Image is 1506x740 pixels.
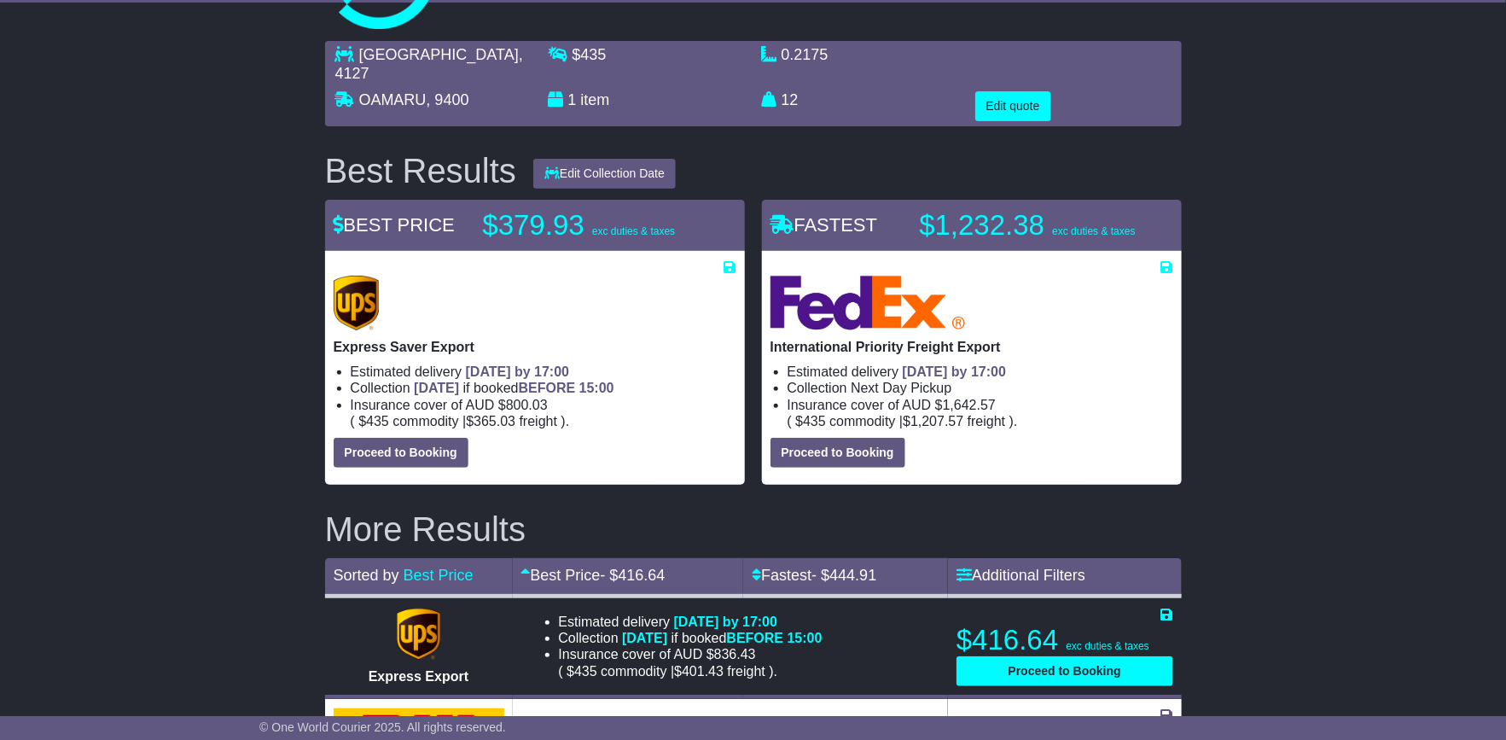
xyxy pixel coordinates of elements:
[803,414,826,428] span: 435
[1052,225,1135,237] span: exc duties & taxes
[351,413,570,429] span: ( ).
[351,364,736,380] li: Estimated delivery
[788,364,1173,380] li: Estimated delivery
[792,414,1009,428] span: $ $
[414,381,613,395] span: if booked
[355,414,561,428] span: $ $
[851,381,951,395] span: Next Day Pickup
[559,614,937,630] li: Estimated delivery
[366,414,389,428] span: 435
[317,152,526,189] div: Best Results
[829,414,895,428] span: Commodity
[727,631,784,645] span: BEFORE
[334,276,380,330] img: UPS (new): Express Saver Export
[334,438,468,468] button: Proceed to Booking
[579,381,614,395] span: 15:00
[957,623,1172,657] p: $416.64
[334,339,736,355] p: Express Saver Export
[674,615,778,629] span: [DATE] by 17:00
[581,91,610,108] span: item
[506,398,548,412] span: 800.03
[568,91,577,108] span: 1
[563,664,770,679] span: $ $
[335,46,523,82] span: , 4127
[592,225,675,237] span: exc duties & taxes
[601,567,666,584] span: - $
[483,208,696,242] p: $379.93
[788,631,823,645] span: 15:00
[559,715,937,731] li: Estimated delivery
[770,339,1173,355] p: International Priority Freight Export
[581,46,607,63] span: 435
[968,414,1005,428] span: Freight
[404,567,474,584] a: Best Price
[533,159,676,189] button: Edit Collection Date
[574,664,597,679] span: 435
[359,46,519,63] span: [GEOGRAPHIC_DATA]
[601,664,666,679] span: Commodity
[334,214,455,236] span: BEST PRICE
[559,646,756,662] span: Insurance cover of AUD $
[521,567,666,584] a: Best Price- $416.64
[788,397,997,413] span: Insurance cover of AUD $
[1067,640,1149,652] span: exc duties & taxes
[466,364,570,379] span: [DATE] by 17:00
[957,567,1085,584] a: Additional Filters
[943,398,996,412] span: 1,642.57
[474,414,515,428] span: 365.03
[782,91,799,108] span: 12
[573,46,607,63] span: $
[462,414,466,428] span: |
[770,214,878,236] span: FASTEST
[770,276,966,330] img: FedEx Express: International Priority Freight Export
[920,208,1136,242] p: $1,232.38
[351,397,548,413] span: Insurance cover of AUD $
[619,567,666,584] span: 416.64
[397,609,439,660] img: UPS (new): Express Export
[392,414,458,428] span: Commodity
[622,631,667,645] span: [DATE]
[325,510,1182,548] h2: More Results
[682,664,724,679] span: 401.43
[359,91,427,108] span: OAMARU
[520,414,557,428] span: Freight
[975,91,1051,121] button: Edit quote
[259,720,506,734] span: © One World Courier 2025. All rights reserved.
[910,414,963,428] span: 1,207.57
[427,91,469,108] span: , 9400
[957,656,1172,686] button: Proceed to Booking
[782,46,829,63] span: 0.2175
[903,364,1007,379] span: [DATE] by 17:00
[414,381,459,395] span: [DATE]
[829,567,876,584] span: 444.91
[671,664,674,679] span: |
[770,438,905,468] button: Proceed to Booking
[351,380,736,396] li: Collection
[559,630,937,646] li: Collection
[752,567,876,584] a: Fastest- $444.91
[622,631,822,645] span: if booked
[788,380,1173,396] li: Collection
[899,414,903,428] span: |
[788,413,1018,429] span: ( ).
[811,567,876,584] span: - $
[559,663,778,679] span: ( ).
[519,381,576,395] span: BEFORE
[369,669,468,684] span: Express Export
[714,647,756,661] span: 836.43
[728,664,765,679] span: Freight
[334,567,399,584] span: Sorted by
